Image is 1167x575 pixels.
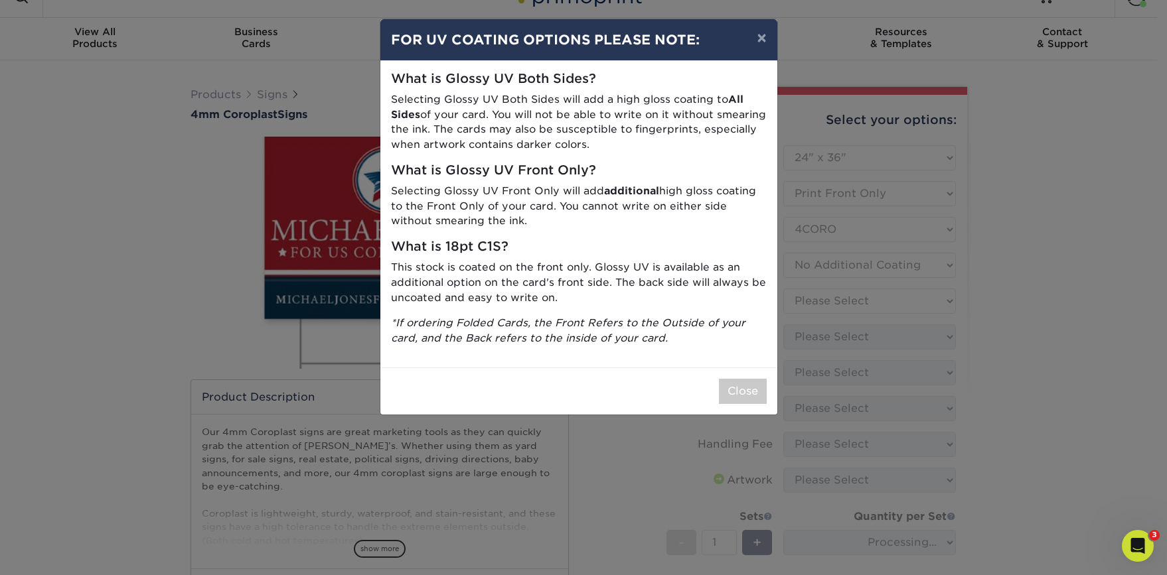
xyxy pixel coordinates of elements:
p: Selecting Glossy UV Both Sides will add a high gloss coating to of your card. You will not be abl... [391,92,767,153]
button: × [746,19,777,56]
p: This stock is coated on the front only. Glossy UV is available as an additional option on the car... [391,260,767,305]
strong: additional [604,184,659,197]
iframe: Intercom live chat [1122,530,1154,562]
h4: FOR UV COATING OPTIONS PLEASE NOTE: [391,30,767,50]
p: Selecting Glossy UV Front Only will add high gloss coating to the Front Only of your card. You ca... [391,184,767,229]
h5: What is Glossy UV Both Sides? [391,72,767,87]
strong: All Sides [391,93,743,121]
h5: What is Glossy UV Front Only? [391,163,767,178]
h5: What is 18pt C1S? [391,239,767,255]
i: *If ordering Folded Cards, the Front Refers to the Outside of your card, and the Back refers to t... [391,316,745,344]
button: Close [719,379,767,404]
span: 3 [1149,530,1160,541]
